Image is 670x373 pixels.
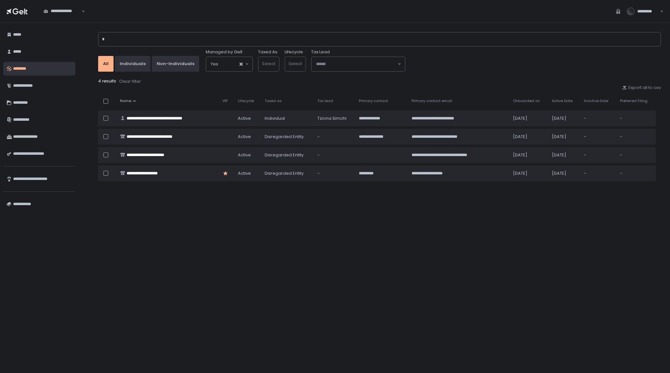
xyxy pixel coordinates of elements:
[103,61,109,67] div: All
[218,61,239,67] input: Search for option
[265,170,309,176] div: Disregarded Entity
[620,115,652,121] div: -
[552,134,576,140] div: [DATE]
[620,98,647,103] span: Preferred Filing
[238,134,251,140] span: active
[98,56,114,72] button: All
[238,170,251,176] span: active
[157,61,194,67] div: Non-Individuals
[265,152,309,158] div: Disregarded Entity
[265,134,309,140] div: Disregarded Entity
[584,115,612,121] div: -
[552,170,576,176] div: [DATE]
[620,170,652,176] div: -
[119,79,141,84] div: Clear filter
[552,152,576,158] div: [DATE]
[211,61,218,67] span: Yes
[206,49,242,55] span: Managed by Gelt
[513,98,540,103] span: Onboarded on
[317,152,351,158] div: -
[119,78,141,85] button: Clear filter
[265,98,282,103] span: Taxed as
[584,152,612,158] div: -
[622,85,661,91] button: Export all to csv
[311,49,330,55] span: Tax Lead
[513,152,544,158] div: [DATE]
[552,98,573,103] span: Active Date
[552,115,576,121] div: [DATE]
[620,152,652,158] div: -
[584,170,612,176] div: -
[222,98,228,103] span: VIP
[513,170,544,176] div: [DATE]
[239,62,243,66] button: Clear Selected
[265,115,309,121] div: Individual
[316,61,397,67] input: Search for option
[412,98,452,103] span: Primary contact email
[317,170,351,176] div: -
[44,14,81,21] input: Search for option
[115,56,150,72] button: Individuals
[120,98,131,103] span: Name
[317,134,351,140] div: -
[238,98,254,103] span: Lifecycle
[39,5,85,18] div: Search for option
[258,49,277,55] label: Taxed As
[120,61,146,67] div: Individuals
[262,61,275,67] span: Select
[513,115,544,121] div: [DATE]
[152,56,199,72] button: Non-Individuals
[238,115,251,121] span: active
[311,57,405,71] div: Search for option
[317,115,351,121] div: Tziona Simchi
[584,134,612,140] div: -
[359,98,388,103] span: Primary contact
[98,78,661,85] div: 4 results
[206,57,253,71] div: Search for option
[289,61,302,67] span: Select
[513,134,544,140] div: [DATE]
[285,49,303,55] label: Lifecycle
[620,134,652,140] div: -
[317,98,333,103] span: Tax lead
[238,152,251,158] span: active
[584,98,608,103] span: Inactive Date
